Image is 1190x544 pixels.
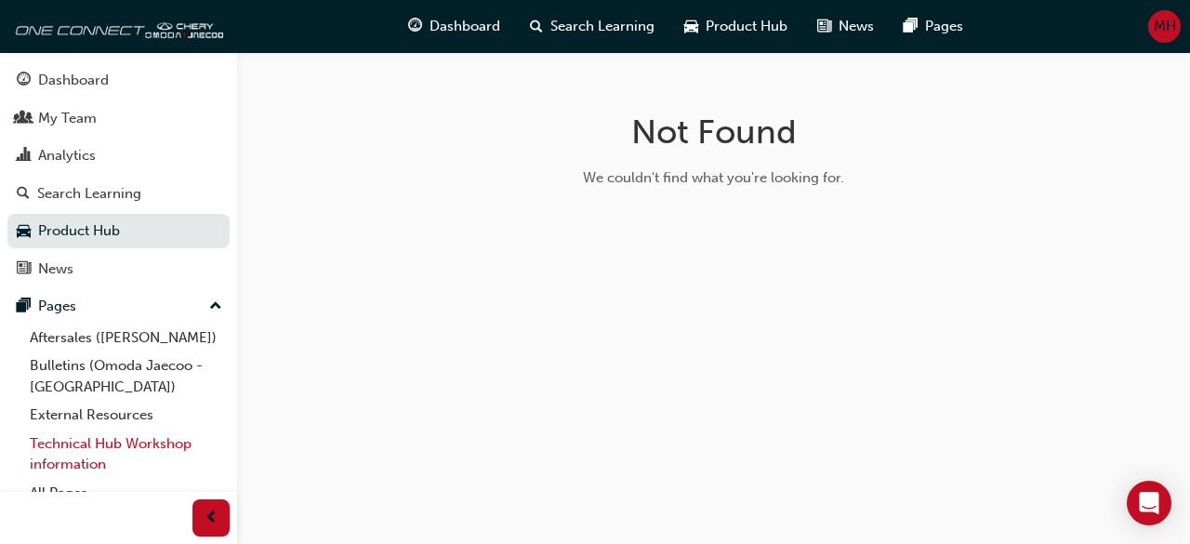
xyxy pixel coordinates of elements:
span: news-icon [817,15,831,38]
h1: Not Found [419,112,1009,153]
span: search-icon [530,15,543,38]
span: search-icon [17,186,30,203]
div: Search Learning [37,183,141,205]
a: Technical Hub Workshop information [22,430,230,479]
span: chart-icon [17,148,31,165]
span: car-icon [684,15,698,38]
span: MH [1154,16,1176,37]
button: Pages [7,289,230,324]
span: guage-icon [17,73,31,89]
a: News [7,252,230,286]
span: News [839,16,874,37]
div: My Team [38,108,97,129]
span: guage-icon [408,15,422,38]
div: Dashboard [38,70,109,91]
span: Pages [925,16,963,37]
a: pages-iconPages [889,7,978,46]
span: prev-icon [205,507,218,530]
span: Search Learning [550,16,654,37]
div: News [38,259,73,280]
a: All Pages [22,479,230,508]
span: pages-icon [904,15,918,38]
img: oneconnect [9,7,223,45]
div: Pages [38,296,76,317]
span: news-icon [17,261,31,278]
a: search-iconSearch Learning [515,7,669,46]
div: Open Intercom Messenger [1127,481,1171,525]
span: Dashboard [430,16,500,37]
a: news-iconNews [802,7,889,46]
button: DashboardMy TeamAnalyticsSearch LearningProduct HubNews [7,60,230,289]
span: pages-icon [17,299,31,315]
div: We couldn't find what you're looking for. [419,167,1009,189]
button: MH [1148,10,1181,43]
a: Aftersales ([PERSON_NAME]) [22,324,230,352]
span: up-icon [209,295,222,319]
a: Dashboard [7,63,230,98]
a: Product Hub [7,214,230,248]
span: car-icon [17,223,31,240]
a: My Team [7,101,230,136]
a: car-iconProduct Hub [669,7,802,46]
div: Analytics [38,145,96,166]
a: guage-iconDashboard [393,7,515,46]
span: people-icon [17,111,31,127]
a: Search Learning [7,177,230,211]
a: Bulletins (Omoda Jaecoo - [GEOGRAPHIC_DATA]) [22,352,230,401]
a: Analytics [7,139,230,173]
span: Product Hub [706,16,787,37]
a: External Resources [22,401,230,430]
